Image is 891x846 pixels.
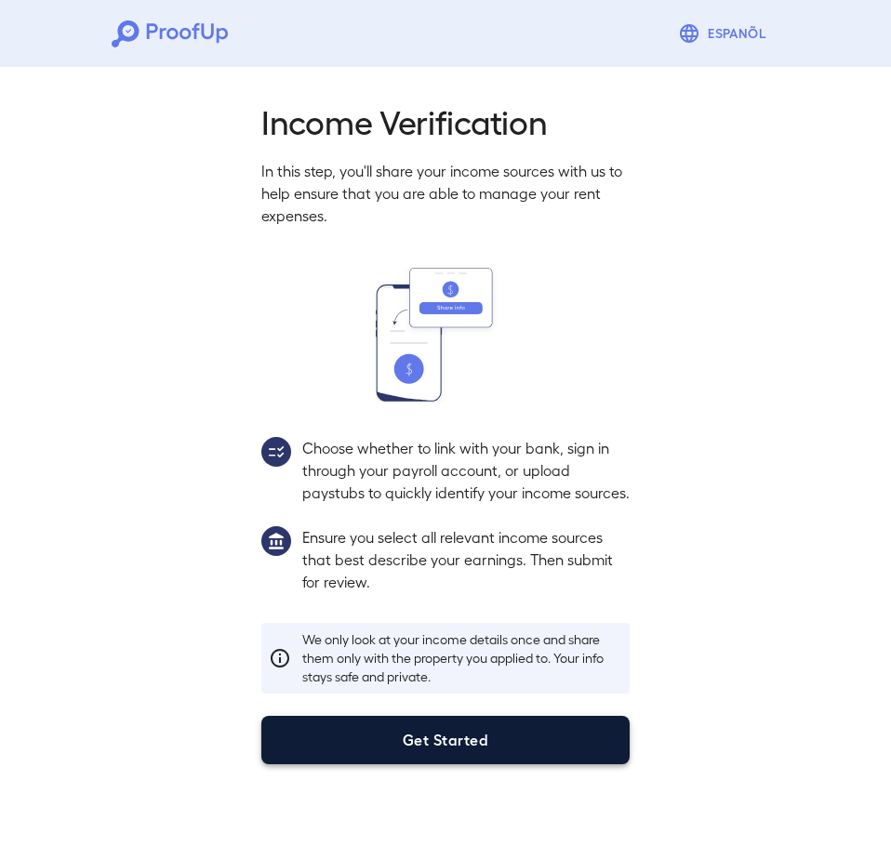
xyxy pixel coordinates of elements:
[302,526,630,593] p: Ensure you select all relevant income sources that best describe your earnings. Then submit for r...
[671,15,779,52] button: Espanõl
[261,437,291,467] img: group2.svg
[261,160,630,227] p: In this step, you'll share your income sources with us to help ensure that you are able to manage...
[261,716,630,764] button: Get Started
[261,526,291,556] img: group1.svg
[376,268,515,402] img: transfer_money.svg
[302,437,630,504] p: Choose whether to link with your bank, sign in through your payroll account, or upload paystubs t...
[261,100,630,141] h2: Income Verification
[302,630,622,686] p: We only look at your income details once and share them only with the property you applied to. Yo...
